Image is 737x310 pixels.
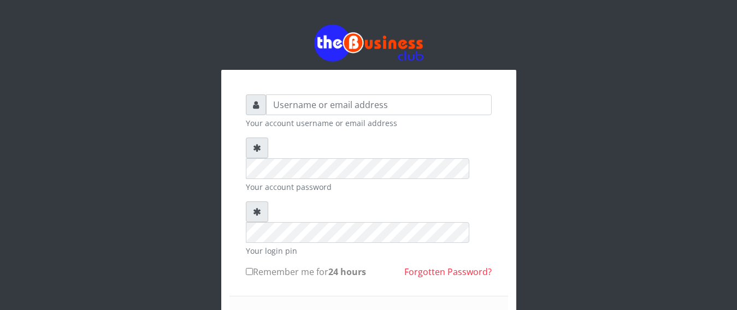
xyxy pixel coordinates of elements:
small: Your account username or email address [246,117,492,129]
small: Your account password [246,181,492,193]
small: Your login pin [246,245,492,257]
a: Forgotten Password? [404,266,492,278]
input: Username or email address [266,94,492,115]
label: Remember me for [246,265,366,278]
b: 24 hours [328,266,366,278]
input: Remember me for24 hours [246,268,253,275]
